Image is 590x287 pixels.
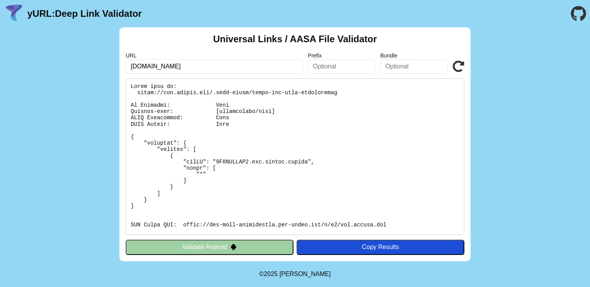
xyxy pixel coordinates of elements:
pre: Lorem ipsu do: sitam://con.adipis.eli/.sedd-eiusm/tempo-inc-utla-etdoloremag Al Enimadmi: Veni Qu... [126,78,464,235]
button: Validate Android [126,240,293,255]
button: Copy Results [297,240,464,255]
footer: © [259,261,331,287]
label: Bundle [380,52,448,59]
a: yURL:Deep Link Validator [27,8,142,19]
div: Copy Results [300,244,460,251]
input: Required [126,59,303,74]
input: Optional [308,59,376,74]
img: yURL Logo [4,4,24,24]
input: Optional [380,59,448,74]
img: droidIcon.svg [230,244,237,250]
span: 2025 [264,271,278,277]
h2: Universal Links / AASA File Validator [213,34,377,45]
a: Michael Ibragimchayev's Personal Site [279,271,331,277]
label: Prefix [308,52,376,59]
label: URL [126,52,303,59]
